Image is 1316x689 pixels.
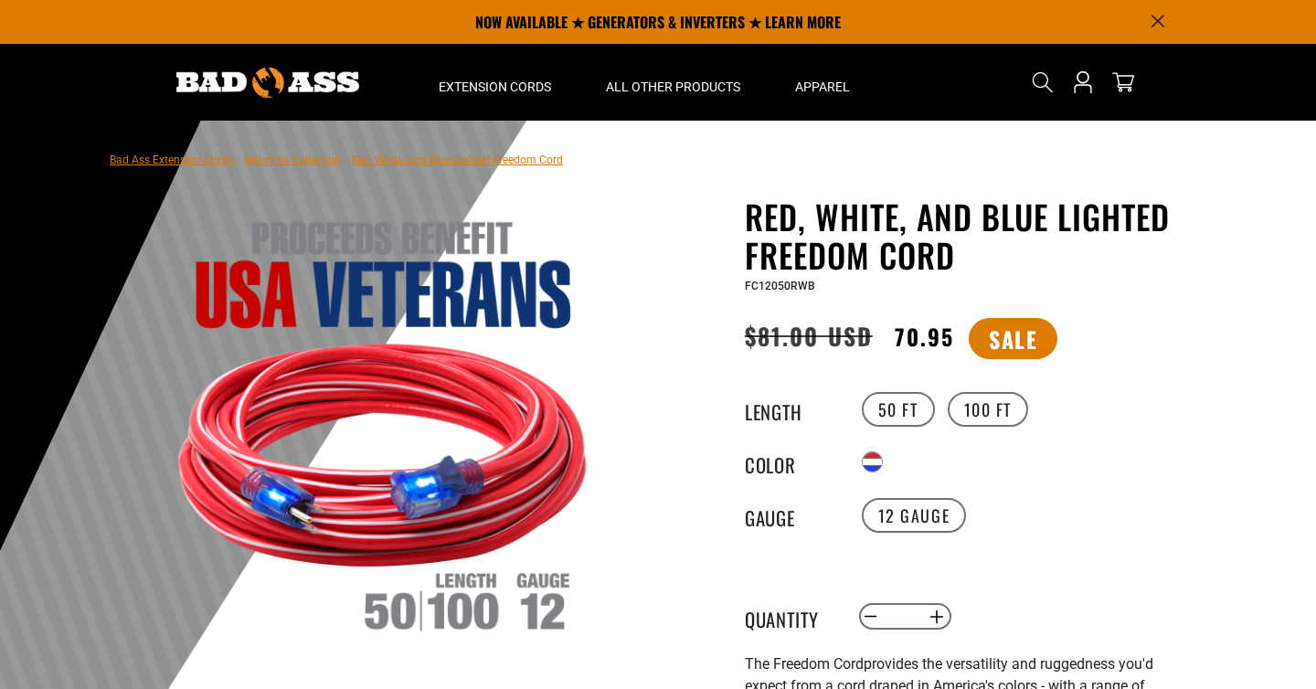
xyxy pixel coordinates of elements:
nav: breadcrumbs [110,148,563,170]
summary: All Other Products [578,44,768,121]
span: FC12050RWB [745,280,815,292]
summary: Apparel [768,44,877,121]
summary: Extension Cords [411,44,578,121]
span: › [345,154,348,166]
label: 12 Gauge [862,498,967,533]
span: › [237,154,240,166]
img: Bad Ass Extension Cords [176,68,359,98]
h1: Red, White, and Blue Lighted Freedom Cord [745,197,1193,274]
label: 50 FT [862,392,935,427]
span: 70.95 [895,320,954,353]
span: Red, White, and Blue Lighted Freedom Cord [352,154,563,166]
s: $81.00 USD [745,318,873,353]
span: All Other Products [606,79,740,95]
legend: Color [745,450,836,474]
a: Return to Collection [244,154,341,166]
label: 100 FT [948,392,1029,427]
legend: Length [745,397,836,421]
a: Bad Ass Extension Cords [110,154,233,166]
span: Sale [969,318,1057,359]
span: Apparel [795,79,850,95]
span: Extension Cords [439,79,551,95]
label: Quantity [745,605,836,629]
summary: Search [1028,68,1057,97]
legend: Gauge [745,503,836,527]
